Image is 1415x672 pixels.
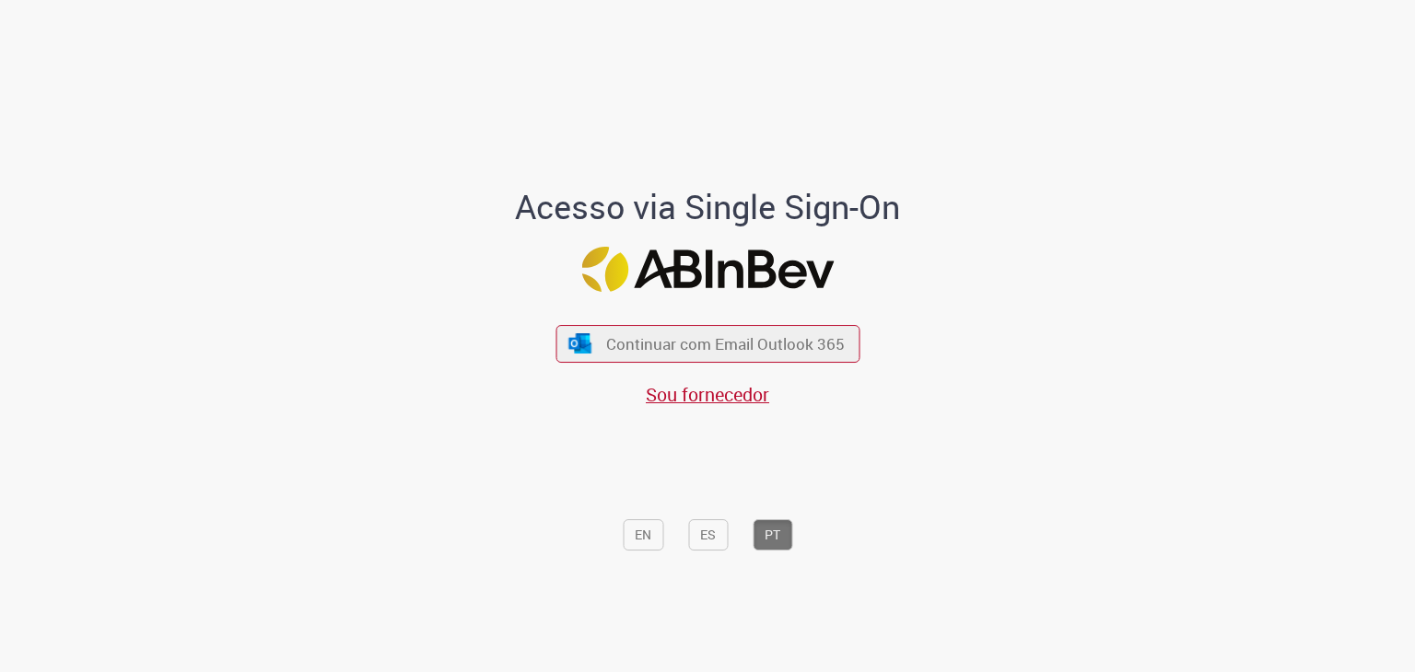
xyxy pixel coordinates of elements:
[606,333,845,354] span: Continuar com Email Outlook 365
[646,382,769,407] a: Sou fornecedor
[555,325,860,363] button: ícone Azure/Microsoft 360 Continuar com Email Outlook 365
[688,519,728,550] button: ES
[452,189,964,226] h1: Acesso via Single Sign-On
[753,519,792,550] button: PT
[581,247,834,292] img: Logo ABInBev
[567,334,593,353] img: ícone Azure/Microsoft 360
[623,519,663,550] button: EN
